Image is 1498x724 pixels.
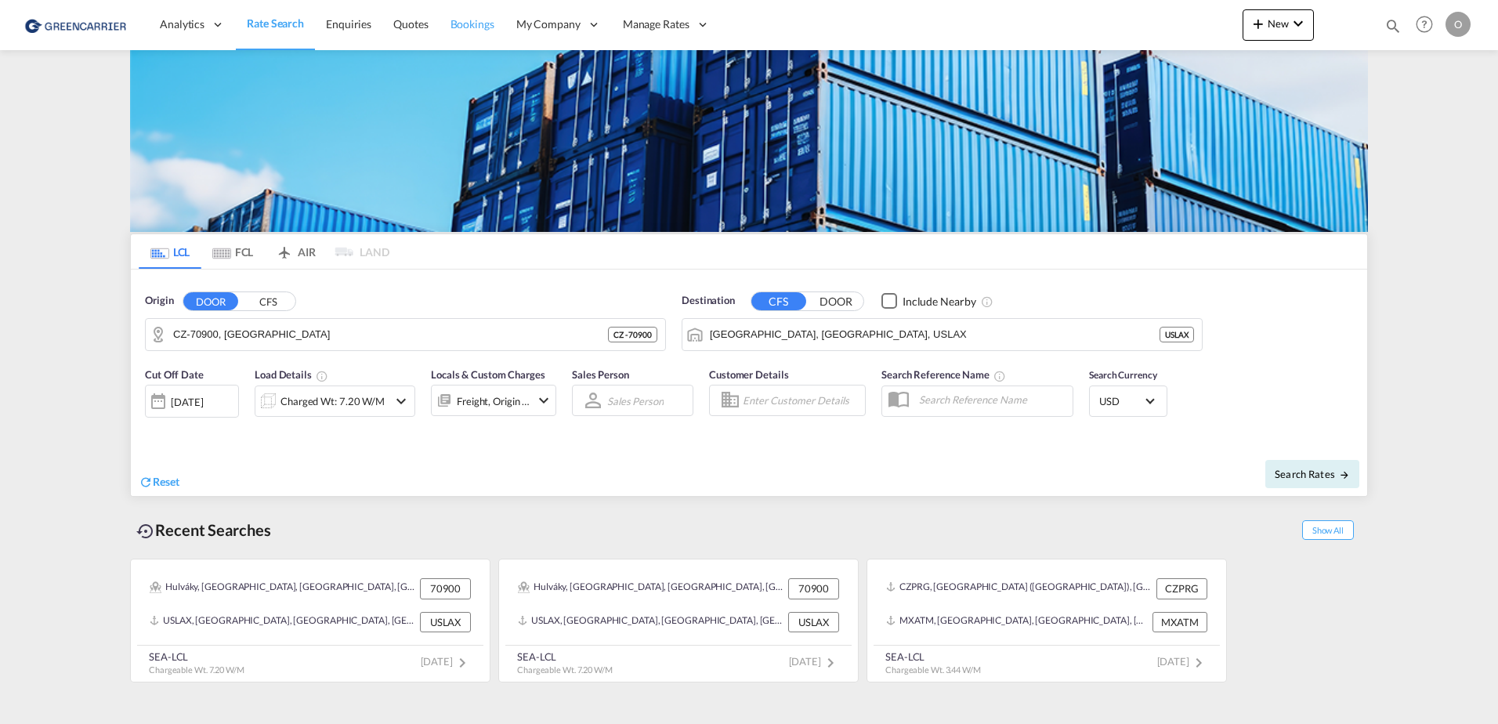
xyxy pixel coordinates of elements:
div: Origin DOOR CFS CZ-70900, OstravaDestination CFS DOORCheckbox No Ink Unchecked: Ignores neighbour... [131,270,1367,496]
span: [DATE] [421,655,472,668]
md-input-container: Los Angeles, CA, USLAX [682,319,1202,350]
div: [DATE] [171,395,203,409]
span: Search Currency [1089,369,1157,381]
div: USLAX [420,612,471,632]
span: Analytics [160,16,204,32]
div: Hulváky, Mariánské Hory, Nová Ves, Ostrava, Zábřeh, , 70900, Czech Republic, Eastern Europe, Europe [150,578,416,599]
input: Enter Customer Details [743,389,860,412]
input: Search by Door [173,323,608,346]
span: Search Reference Name [881,368,1006,381]
recent-search-card: Hulváky, [GEOGRAPHIC_DATA], [GEOGRAPHIC_DATA], [GEOGRAPHIC_DATA], [GEOGRAPHIC_DATA], , [GEOGRAPHI... [130,559,490,682]
span: Help [1411,11,1438,38]
md-icon: Your search will be saved by the below given name [993,370,1006,382]
span: [DATE] [789,655,840,668]
md-icon: icon-plus 400-fg [1249,14,1268,33]
span: Chargeable Wt. 7.20 W/M [517,664,613,675]
div: Charged Wt: 7.20 W/M [280,390,385,412]
div: USLAX, Los Angeles, CA, United States, North America, Americas [518,612,784,632]
div: 70900 [420,578,471,599]
button: DOOR [183,292,238,310]
button: DOOR [809,292,863,310]
md-icon: Unchecked: Ignores neighbouring ports when fetching rates.Checked : Includes neighbouring ports w... [981,295,993,308]
div: USLAX [1160,327,1194,342]
md-icon: icon-backup-restore [136,522,155,541]
span: Cut Off Date [145,368,204,381]
md-icon: icon-airplane [275,243,294,255]
recent-search-card: Hulváky, [GEOGRAPHIC_DATA], [GEOGRAPHIC_DATA], [GEOGRAPHIC_DATA], [GEOGRAPHIC_DATA], , [GEOGRAPHI... [498,559,859,682]
div: icon-magnify [1384,17,1402,41]
input: Search by Port [710,323,1160,346]
span: Rate Search [247,16,304,30]
div: SEA-LCL [885,650,981,664]
recent-search-card: CZPRG, [GEOGRAPHIC_DATA] ([GEOGRAPHIC_DATA]), [GEOGRAPHIC_DATA], [GEOGRAPHIC_DATA] , [GEOGRAPHIC_... [867,559,1227,682]
div: MXATM, Altamira, Mexico, Mexico & Central America, Americas [886,612,1149,632]
span: Chargeable Wt. 3.44 W/M [885,664,981,675]
md-select: Sales Person [606,389,665,412]
span: Load Details [255,368,328,381]
md-icon: icon-refresh [139,475,153,489]
md-icon: icon-chevron-right [453,653,472,672]
span: USD [1099,394,1143,408]
span: Locals & Custom Charges [431,368,545,381]
div: [DATE] [145,385,239,418]
div: Charged Wt: 7.20 W/Micon-chevron-down [255,386,415,417]
div: Recent Searches [130,512,277,548]
div: CZPRG, Prague (Praha), Czech Republic, Eastern Europe , Europe [886,578,1152,599]
span: Quotes [393,17,428,31]
button: icon-plus 400-fgNewicon-chevron-down [1243,9,1314,41]
md-checkbox: Checkbox No Ink [881,293,976,310]
span: [DATE] [1157,655,1208,668]
md-icon: Chargeable Weight [316,370,328,382]
button: CFS [241,292,295,310]
md-icon: icon-chevron-down [1289,14,1308,33]
span: CZ - 70900 [613,329,652,340]
div: O [1446,12,1471,37]
div: Help [1411,11,1446,39]
img: GreenCarrierFCL_LCL.png [130,50,1368,232]
md-datepicker: Select [145,416,157,437]
span: Customer Details [709,368,788,381]
div: SEA-LCL [149,650,244,664]
div: USLAX, Los Angeles, CA, United States, North America, Americas [150,612,416,632]
md-input-container: CZ-70900, Ostrava [146,319,665,350]
md-pagination-wrapper: Use the left and right arrow keys to navigate between tabs [139,234,389,269]
div: Include Nearby [903,294,976,310]
span: Search Rates [1275,468,1350,480]
div: Freight Origin Destination [457,390,530,412]
span: Chargeable Wt. 7.20 W/M [149,664,244,675]
md-icon: icon-chevron-right [821,653,840,672]
md-tab-item: AIR [264,234,327,269]
div: MXATM [1152,612,1207,632]
div: SEA-LCL [517,650,613,664]
span: Reset [153,475,179,488]
img: 757bc1808afe11efb73cddab9739634b.png [24,7,129,42]
div: Hulváky, Mariánské Hory, Nová Ves, Ostrava, Zábřeh, , 70900, Czech Republic, Eastern Europe, Europe [518,578,784,599]
span: Origin [145,293,173,309]
md-icon: icon-chevron-right [1189,653,1208,672]
div: USLAX [788,612,839,632]
md-select: Select Currency: $ USDUnited States Dollar [1098,389,1159,412]
span: Bookings [450,17,494,31]
div: icon-refreshReset [139,474,179,491]
span: Enquiries [326,17,371,31]
button: Search Ratesicon-arrow-right [1265,460,1359,488]
input: Search Reference Name [911,388,1073,411]
md-icon: icon-magnify [1384,17,1402,34]
span: Sales Person [572,368,629,381]
span: Manage Rates [623,16,689,32]
button: CFS [751,292,806,310]
span: Show All [1302,520,1354,540]
span: My Company [516,16,581,32]
md-icon: icon-chevron-down [534,391,553,410]
div: CZPRG [1156,578,1207,599]
span: Destination [682,293,735,309]
div: Freight Origin Destinationicon-chevron-down [431,385,556,416]
md-icon: icon-chevron-down [392,392,411,411]
div: 70900 [788,578,839,599]
span: New [1249,17,1308,30]
md-tab-item: FCL [201,234,264,269]
md-tab-item: LCL [139,234,201,269]
md-icon: icon-arrow-right [1339,469,1350,480]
